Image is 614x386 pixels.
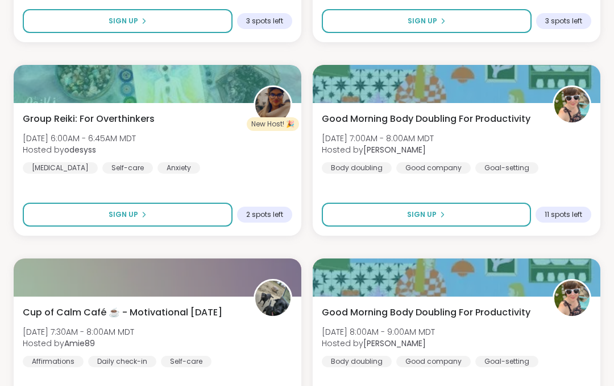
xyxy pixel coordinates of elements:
div: Affirmations [23,356,84,367]
span: Hosted by [23,144,136,155]
img: Adrienne_QueenOfTheDawn [554,281,590,316]
b: [PERSON_NAME] [363,144,426,155]
div: Daily check-in [88,356,156,367]
div: Good company [396,162,471,174]
span: Group Reiki: For Overthinkers [23,112,155,126]
div: Good company [396,356,471,367]
img: Adrienne_QueenOfTheDawn [554,87,590,122]
span: Hosted by [322,338,435,349]
div: Self-care [161,356,211,367]
div: Anxiety [157,162,200,174]
span: Cup of Calm Café ☕️ - Motivational [DATE] [23,306,222,319]
span: 3 spots left [246,17,283,26]
img: odesyss [255,87,291,122]
span: Sign Up [109,210,138,220]
span: Good Morning Body Doubling For Productivity [322,112,530,126]
div: Goal-setting [475,162,538,174]
button: Sign Up [23,9,233,33]
span: Hosted by [322,144,434,155]
span: Hosted by [23,338,134,349]
span: 3 spots left [545,17,582,26]
span: 11 spots left [545,210,582,219]
b: [PERSON_NAME] [363,338,426,349]
span: Sign Up [407,210,437,220]
b: Amie89 [64,338,95,349]
div: Goal-setting [475,356,538,367]
span: Sign Up [109,16,138,26]
div: Body doubling [322,162,392,174]
span: [DATE] 6:00AM - 6:45AM MDT [23,133,136,144]
button: Sign Up [322,9,532,33]
button: Sign Up [322,203,531,227]
span: Sign Up [408,16,437,26]
span: [DATE] 7:00AM - 8:00AM MDT [322,133,434,144]
button: Sign Up [23,203,233,227]
div: [MEDICAL_DATA] [23,162,98,174]
b: odesyss [64,144,96,155]
div: New Host! 🎉 [247,117,299,131]
span: [DATE] 7:30AM - 8:00AM MDT [23,326,134,338]
span: Good Morning Body Doubling For Productivity [322,306,530,319]
div: Self-care [102,162,153,174]
img: Amie89 [255,281,291,316]
div: Body doubling [322,356,392,367]
span: [DATE] 8:00AM - 9:00AM MDT [322,326,435,338]
span: 2 spots left [246,210,283,219]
